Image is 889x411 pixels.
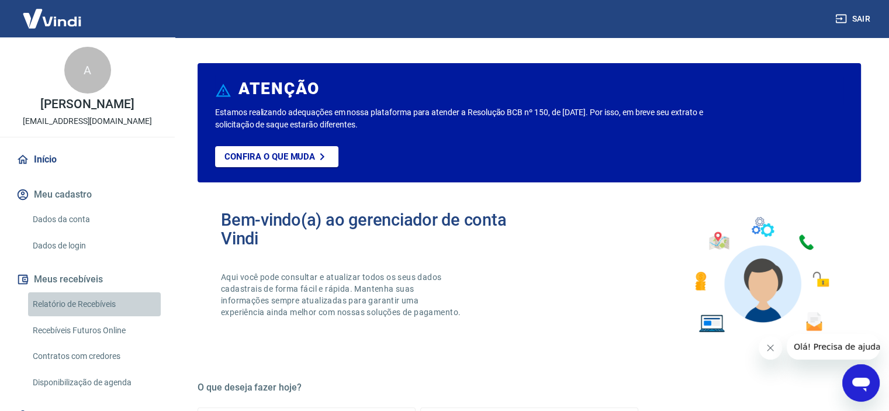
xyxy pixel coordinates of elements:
[221,210,530,248] h2: Bem-vindo(a) ao gerenciador de conta Vindi
[833,8,875,30] button: Sair
[14,267,161,292] button: Meus recebíveis
[684,210,838,340] img: Imagem de um avatar masculino com diversos icones exemplificando as funcionalidades do gerenciado...
[28,344,161,368] a: Contratos com credores
[238,83,320,95] h6: ATENÇÃO
[28,208,161,232] a: Dados da conta
[787,334,880,360] iframe: Mensagem da empresa
[64,47,111,94] div: A
[759,336,782,360] iframe: Fechar mensagem
[7,8,98,18] span: Olá! Precisa de ajuda?
[221,271,463,318] p: Aqui você pode consultar e atualizar todos os seus dados cadastrais de forma fácil e rápida. Mant...
[28,319,161,343] a: Recebíveis Futuros Online
[224,151,315,162] p: Confira o que muda
[23,115,152,127] p: [EMAIL_ADDRESS][DOMAIN_NAME]
[14,147,161,172] a: Início
[14,1,90,36] img: Vindi
[215,146,338,167] a: Confira o que muda
[28,292,161,316] a: Relatório de Recebíveis
[28,234,161,258] a: Dados de login
[215,106,718,131] p: Estamos realizando adequações em nossa plataforma para atender a Resolução BCB nº 150, de [DATE]....
[14,182,161,208] button: Meu cadastro
[842,364,880,402] iframe: Botão para abrir a janela de mensagens
[40,98,134,110] p: [PERSON_NAME]
[198,382,861,393] h5: O que deseja fazer hoje?
[28,371,161,395] a: Disponibilização de agenda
